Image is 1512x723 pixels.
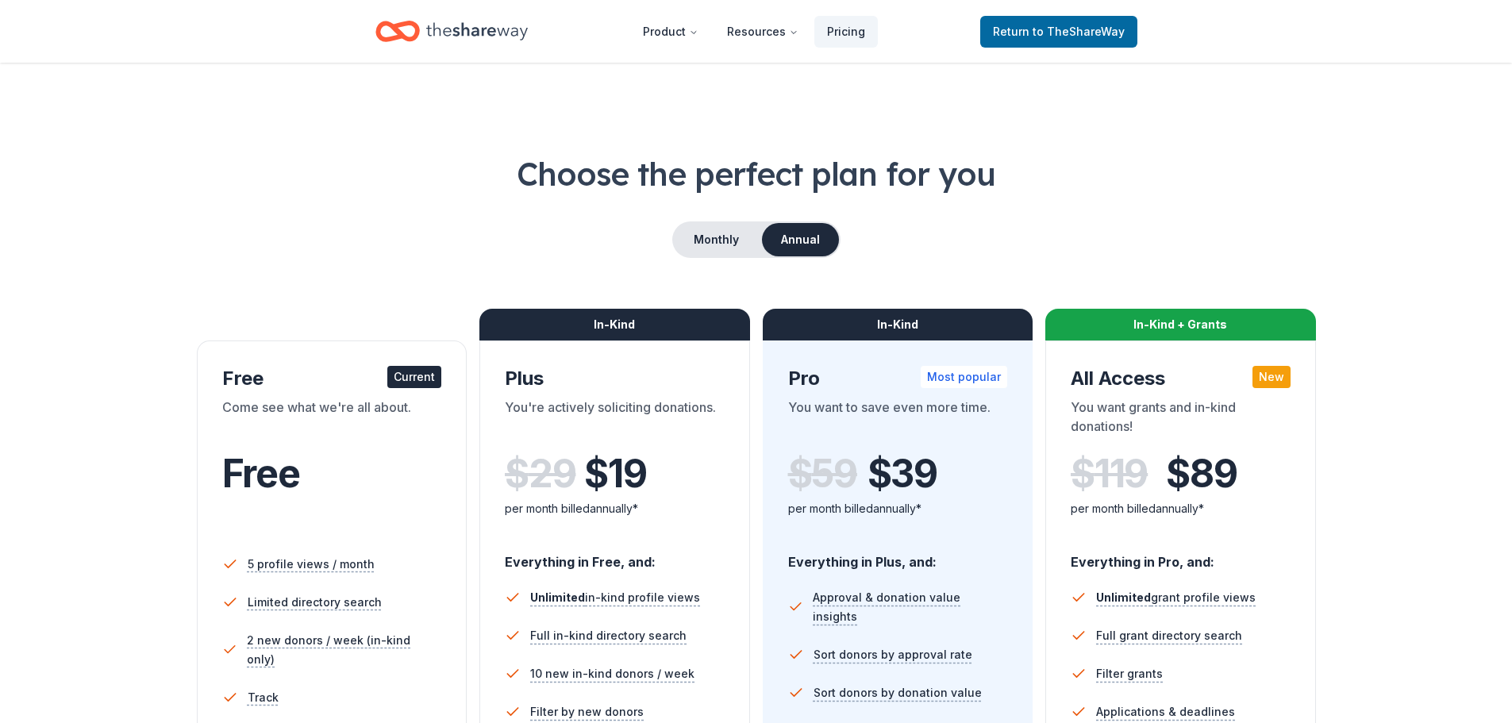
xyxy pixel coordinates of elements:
[1071,398,1291,442] div: You want grants and in-kind donations!
[505,539,725,572] div: Everything in Free, and:
[1096,590,1256,604] span: grant profile views
[1166,452,1237,496] span: $ 89
[1252,366,1291,388] div: New
[788,366,1008,391] div: Pro
[530,702,644,721] span: Filter by new donors
[762,223,839,256] button: Annual
[530,664,694,683] span: 10 new in-kind donors / week
[1096,664,1163,683] span: Filter grants
[248,688,279,707] span: Track
[505,499,725,518] div: per month billed annually*
[505,366,725,391] div: Plus
[630,13,878,50] nav: Main
[788,499,1008,518] div: per month billed annually*
[505,398,725,442] div: You're actively soliciting donations.
[1033,25,1125,38] span: to TheShareWay
[63,152,1449,196] h1: Choose the perfect plan for you
[530,626,687,645] span: Full in-kind directory search
[630,16,711,48] button: Product
[813,588,1007,626] span: Approval & donation value insights
[248,555,375,574] span: 5 profile views / month
[222,366,442,391] div: Free
[921,366,1007,388] div: Most popular
[993,22,1125,41] span: Return
[1071,499,1291,518] div: per month billed annually*
[375,13,528,50] a: Home
[788,398,1008,442] div: You want to save even more time.
[222,398,442,442] div: Come see what we're all about.
[788,539,1008,572] div: Everything in Plus, and:
[1071,366,1291,391] div: All Access
[530,590,700,604] span: in-kind profile views
[248,593,382,612] span: Limited directory search
[674,223,759,256] button: Monthly
[1096,626,1242,645] span: Full grant directory search
[1045,309,1316,340] div: In-Kind + Grants
[714,16,811,48] button: Resources
[247,631,441,669] span: 2 new donors / week (in-kind only)
[222,450,300,497] span: Free
[763,309,1033,340] div: In-Kind
[868,452,937,496] span: $ 39
[814,683,982,702] span: Sort donors by donation value
[530,590,585,604] span: Unlimited
[814,16,878,48] a: Pricing
[584,452,646,496] span: $ 19
[1071,539,1291,572] div: Everything in Pro, and:
[1096,590,1151,604] span: Unlimited
[980,16,1137,48] a: Returnto TheShareWay
[814,645,972,664] span: Sort donors by approval rate
[1096,702,1235,721] span: Applications & deadlines
[479,309,750,340] div: In-Kind
[387,366,441,388] div: Current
